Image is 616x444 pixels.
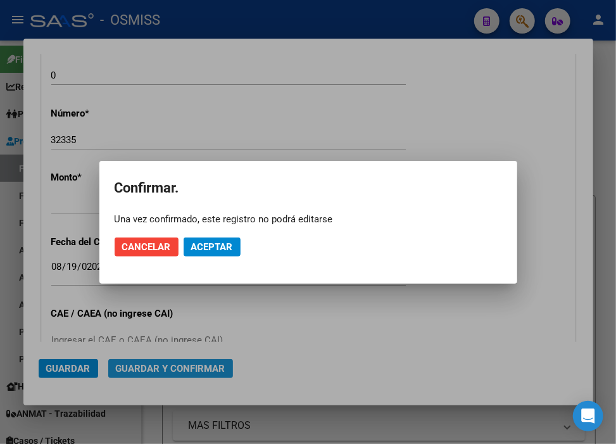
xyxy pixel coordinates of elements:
button: Cancelar [115,238,179,257]
div: Open Intercom Messenger [573,401,603,431]
h2: Confirmar. [115,176,502,200]
button: Aceptar [184,238,241,257]
span: Aceptar [191,241,233,253]
span: Cancelar [122,241,171,253]
div: Una vez confirmado, este registro no podrá editarse [115,213,502,225]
